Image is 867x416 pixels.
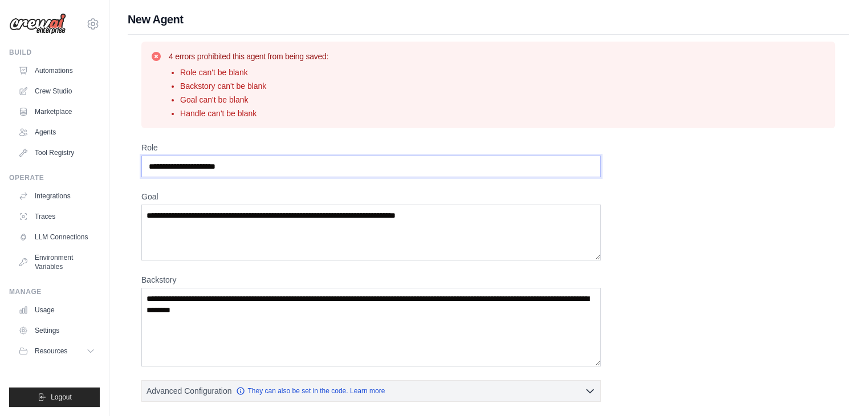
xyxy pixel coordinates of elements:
[142,381,600,401] button: Advanced Configuration They can also be set in the code. Learn more
[14,207,100,226] a: Traces
[180,80,328,92] li: Backstory can't be blank
[14,342,100,360] button: Resources
[236,386,385,395] a: They can also be set in the code. Learn more
[14,301,100,319] a: Usage
[14,82,100,100] a: Crew Studio
[14,187,100,205] a: Integrations
[180,94,328,105] li: Goal can't be blank
[9,287,100,296] div: Manage
[9,388,100,407] button: Logout
[180,67,328,78] li: Role can't be blank
[51,393,72,402] span: Logout
[14,248,100,276] a: Environment Variables
[14,321,100,340] a: Settings
[141,142,601,153] label: Role
[14,144,100,162] a: Tool Registry
[169,51,328,62] h3: 4 errors prohibited this agent from being saved:
[9,13,66,35] img: Logo
[9,173,100,182] div: Operate
[14,123,100,141] a: Agents
[141,274,601,286] label: Backstory
[14,62,100,80] a: Automations
[9,48,100,57] div: Build
[141,191,601,202] label: Goal
[146,385,231,397] span: Advanced Configuration
[14,228,100,246] a: LLM Connections
[128,11,849,27] h1: New Agent
[14,103,100,121] a: Marketplace
[180,108,328,119] li: Handle can't be blank
[35,346,67,356] span: Resources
